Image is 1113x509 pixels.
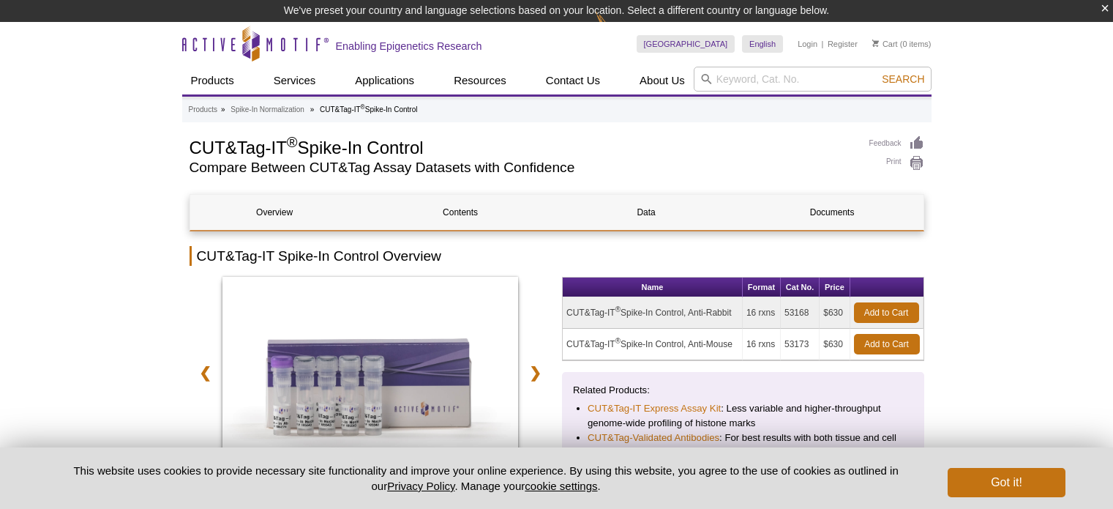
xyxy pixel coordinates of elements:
[631,67,694,94] a: About Us
[854,302,919,323] a: Add to Cart
[743,278,781,297] th: Format
[190,195,359,230] a: Overview
[820,329,850,360] td: $630
[748,195,917,230] a: Documents
[563,329,743,360] td: CUT&Tag-IT Spike-In Control, Anti-Mouse
[822,35,824,53] li: |
[588,431,899,460] li: : For best results with both tissue and cell samples
[346,67,423,94] a: Applications
[222,277,519,475] img: CUT&Tag-IT Spike-In Control, Anti-Rabbit
[525,480,597,492] button: cookie settings
[694,67,932,92] input: Keyword, Cat. No.
[182,67,243,94] a: Products
[310,105,315,114] li: »
[231,103,304,116] a: Spike-In Normalization
[877,73,929,86] button: Search
[743,329,781,360] td: 16 rxns
[588,401,899,431] li: : Less variable and higher-throughput genome-wide profiling of histone marks
[781,297,820,329] td: 53168
[190,135,855,157] h1: CUT&Tag-IT Spike-In Control
[828,39,858,49] a: Register
[563,278,743,297] th: Name
[190,356,221,390] a: ❮
[869,135,924,152] a: Feedback
[265,67,325,94] a: Services
[221,105,225,114] li: »
[387,480,454,492] a: Privacy Policy
[48,463,924,494] p: This website uses cookies to provide necessary site functionality and improve your online experie...
[820,297,850,329] td: $630
[588,431,719,445] a: CUT&Tag-Validated Antibodies
[615,337,621,345] sup: ®
[743,297,781,329] td: 16 rxns
[336,40,482,53] h2: Enabling Epigenetics Research
[872,39,898,49] a: Cart
[872,35,932,53] li: (0 items)
[596,11,634,45] img: Change Here
[869,155,924,171] a: Print
[361,103,365,111] sup: ®
[189,103,217,116] a: Products
[820,278,850,297] th: Price
[637,35,735,53] a: [GEOGRAPHIC_DATA]
[287,134,298,150] sup: ®
[520,356,551,390] a: ❯
[190,246,924,266] h2: CUT&Tag-IT Spike-In Control Overview
[781,329,820,360] td: 53173
[798,39,817,49] a: Login
[588,401,721,416] a: CUT&Tag-IT Express Assay Kit
[573,383,913,398] p: Related Products:
[445,67,515,94] a: Resources
[615,305,621,313] sup: ®
[190,161,855,174] h2: Compare Between CUT&Tag Assay Datasets with Confidence
[854,334,920,354] a: Add to Cart
[872,40,879,47] img: Your Cart
[781,278,820,297] th: Cat No.
[948,468,1065,497] button: Got it!
[537,67,609,94] a: Contact Us
[882,73,924,85] span: Search
[563,297,743,329] td: CUT&Tag-IT Spike-In Control, Anti-Rabbit
[376,195,545,230] a: Contents
[222,277,519,479] a: CUT&Tag-IT Spike-In Control, Anti-Mouse
[742,35,783,53] a: English
[562,195,731,230] a: Data
[320,105,417,114] li: CUT&Tag-IT Spike-In Control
